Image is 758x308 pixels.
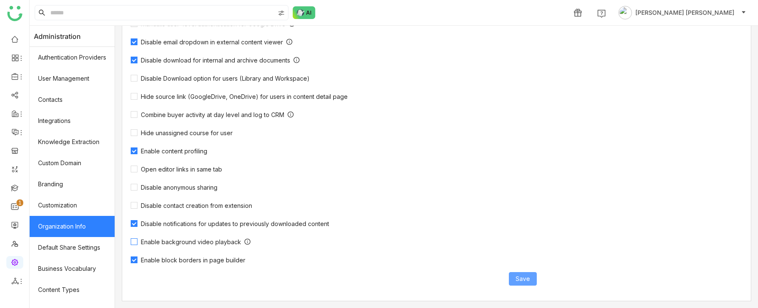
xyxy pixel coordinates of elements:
[137,111,288,118] span: Combine buyer activity at day level and log to CRM
[16,199,23,206] nz-badge-sup: 1
[137,202,255,209] span: Disable contact creation from extension
[30,131,115,153] a: Knowledge Extraction
[30,68,115,89] a: User Management
[30,174,115,195] a: Branding
[30,153,115,174] a: Custom Domain
[137,166,225,173] span: Open editor links in same tab
[137,75,313,82] span: Disable Download option for users (Library and Workspace)
[137,57,294,64] span: Disable download for internal and archive documents
[137,238,244,245] span: Enable background video playback
[34,26,81,47] span: Administration
[30,89,115,110] a: Contacts
[137,147,211,155] span: Enable content profiling
[618,6,632,19] img: avatar
[137,256,249,264] span: Enable block borders in page builder
[7,6,22,21] img: logo
[30,47,115,68] a: Authentication Providers
[30,237,115,258] a: Default Share Settings
[137,184,221,191] span: Disable anonymous sharing
[597,9,606,18] img: help.svg
[516,274,530,283] span: Save
[30,195,115,216] a: Customization
[30,279,115,300] a: Content Types
[18,199,22,207] p: 1
[137,93,351,100] span: Hide source link (GoogleDrive, OneDrive) for users in content detail page
[30,258,115,279] a: Business Vocabulary
[278,10,285,16] img: search-type.svg
[30,110,115,131] a: Integrations
[137,38,286,46] span: Disable email dropdown in external content viewer
[509,272,537,286] button: Save
[30,216,115,237] a: Organization Info
[617,6,748,19] button: [PERSON_NAME] [PERSON_NAME]
[137,220,332,227] span: Disable notifications for updates to previously downloaded content
[293,6,316,19] img: ask-buddy-normal.svg
[635,8,734,17] span: [PERSON_NAME] [PERSON_NAME]
[137,129,236,136] span: Hide unassigned course for user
